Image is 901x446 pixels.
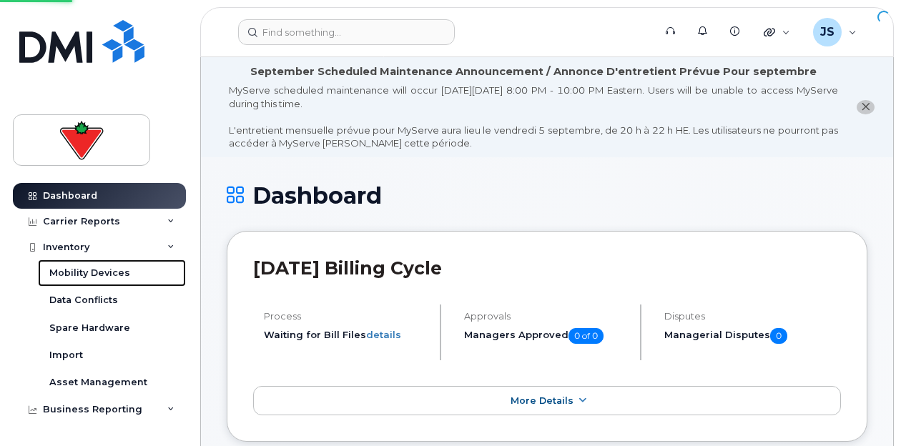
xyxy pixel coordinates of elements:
span: 0 of 0 [568,328,604,344]
span: More Details [511,395,573,406]
li: Waiting for Bill Files [264,328,428,342]
h2: [DATE] Billing Cycle [253,257,841,279]
h4: Approvals [464,311,628,322]
h4: Disputes [664,311,841,322]
div: September Scheduled Maintenance Announcement / Annonce D'entretient Prévue Pour septembre [250,64,817,79]
h1: Dashboard [227,183,867,208]
span: 0 [770,328,787,344]
button: close notification [857,100,875,115]
h5: Managers Approved [464,328,628,344]
a: details [366,329,401,340]
h5: Managerial Disputes [664,328,841,344]
div: MyServe scheduled maintenance will occur [DATE][DATE] 8:00 PM - 10:00 PM Eastern. Users will be u... [229,84,838,150]
h4: Process [264,311,428,322]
